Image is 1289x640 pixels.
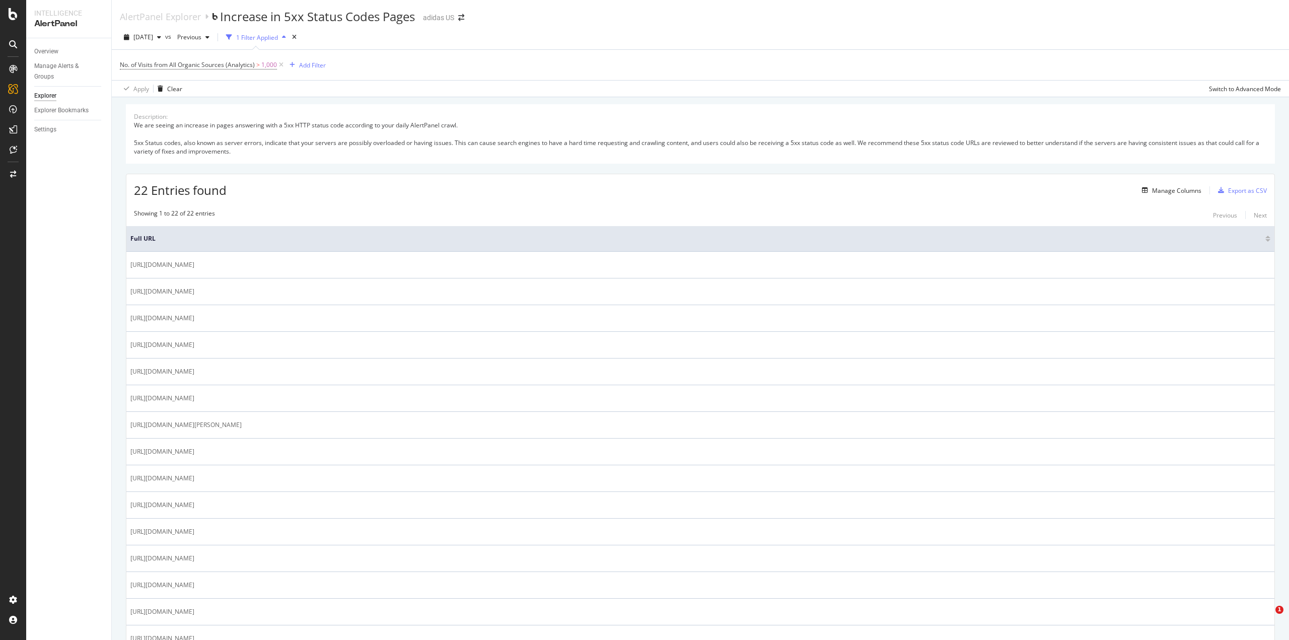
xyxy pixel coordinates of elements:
[130,420,242,430] span: [URL][DOMAIN_NAME][PERSON_NAME]
[222,29,290,45] button: 1 Filter Applied
[34,91,104,101] a: Explorer
[285,59,326,71] button: Add Filter
[133,33,153,41] span: 2025 Sep. 24th
[130,313,194,323] span: [URL][DOMAIN_NAME]
[1214,182,1267,198] button: Export as CSV
[34,61,95,82] div: Manage Alerts & Groups
[1213,209,1237,221] button: Previous
[130,234,1263,243] span: Full URL
[130,580,194,590] span: [URL][DOMAIN_NAME]
[120,11,201,22] a: AlertPanel Explorer
[130,367,194,377] span: [URL][DOMAIN_NAME]
[34,105,104,116] a: Explorer Bookmarks
[133,85,149,93] div: Apply
[134,182,227,198] span: 22 Entries found
[167,85,182,93] div: Clear
[130,607,194,617] span: [URL][DOMAIN_NAME]
[458,14,464,21] div: arrow-right-arrow-left
[130,447,194,457] span: [URL][DOMAIN_NAME]
[1213,211,1237,220] div: Previous
[1152,186,1201,195] div: Manage Columns
[120,29,165,45] button: [DATE]
[165,32,173,41] span: vs
[34,91,56,101] div: Explorer
[1209,85,1281,93] div: Switch to Advanced Mode
[1275,606,1283,614] span: 1
[154,81,182,97] button: Clear
[1138,184,1201,196] button: Manage Columns
[134,112,168,121] div: Description:
[1205,81,1281,97] button: Switch to Advanced Mode
[120,60,255,69] span: No. of Visits from All Organic Sources (Analytics)
[134,121,1267,156] div: We are seeing an increase in pages answering with a 5xx HTTP status code according to your daily ...
[1255,606,1279,630] iframe: Intercom live chat
[290,32,299,42] div: times
[236,33,278,42] div: 1 Filter Applied
[299,61,326,69] div: Add Filter
[34,8,103,18] div: Intelligence
[173,29,213,45] button: Previous
[1254,211,1267,220] div: Next
[34,61,104,82] a: Manage Alerts & Groups
[34,46,104,57] a: Overview
[130,260,194,270] span: [URL][DOMAIN_NAME]
[130,500,194,510] span: [URL][DOMAIN_NAME]
[220,8,415,25] div: Increase in 5xx Status Codes Pages
[261,58,277,72] span: 1,000
[34,124,56,135] div: Settings
[130,340,194,350] span: [URL][DOMAIN_NAME]
[120,81,149,97] button: Apply
[130,287,194,297] span: [URL][DOMAIN_NAME]
[34,18,103,30] div: AlertPanel
[1254,209,1267,221] button: Next
[134,209,215,221] div: Showing 1 to 22 of 22 entries
[130,527,194,537] span: [URL][DOMAIN_NAME]
[34,124,104,135] a: Settings
[130,473,194,483] span: [URL][DOMAIN_NAME]
[173,33,201,41] span: Previous
[256,60,260,69] span: >
[34,46,58,57] div: Overview
[34,105,89,116] div: Explorer Bookmarks
[423,13,454,23] div: adidas US
[1228,186,1267,195] div: Export as CSV
[130,393,194,403] span: [URL][DOMAIN_NAME]
[130,553,194,563] span: [URL][DOMAIN_NAME]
